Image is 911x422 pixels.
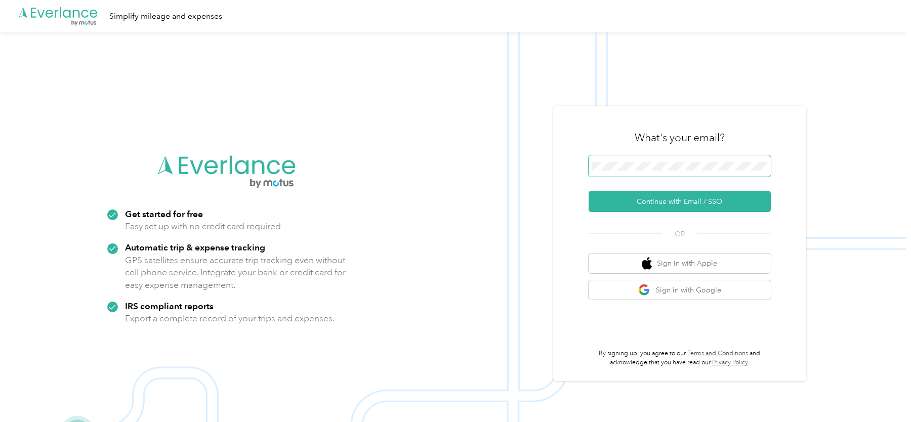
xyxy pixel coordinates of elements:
[662,229,697,239] span: OR
[687,350,748,357] a: Terms and Conditions
[712,359,748,366] a: Privacy Policy
[109,10,222,23] div: Simplify mileage and expenses
[125,208,203,219] strong: Get started for free
[589,280,771,300] button: google logoSign in with Google
[125,301,214,311] strong: IRS compliant reports
[589,191,771,212] button: Continue with Email / SSO
[854,365,911,422] iframe: Everlance-gr Chat Button Frame
[125,220,281,233] p: Easy set up with no credit card required
[125,242,265,252] strong: Automatic trip & expense tracking
[589,254,771,273] button: apple logoSign in with Apple
[125,254,346,291] p: GPS satellites ensure accurate trip tracking even without cell phone service. Integrate your bank...
[125,312,335,325] p: Export a complete record of your trips and expenses.
[638,284,651,297] img: google logo
[642,257,652,270] img: apple logo
[635,131,725,145] h3: What's your email?
[589,349,771,367] p: By signing up, you agree to our and acknowledge that you have read our .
